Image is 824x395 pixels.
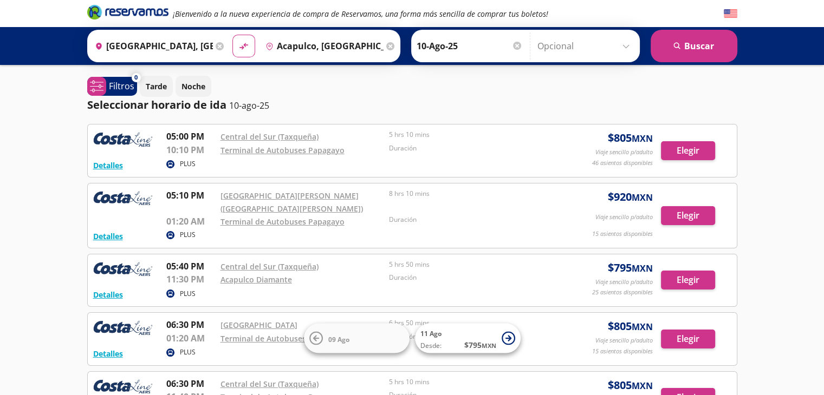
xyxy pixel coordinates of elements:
[724,7,737,21] button: English
[229,99,269,112] p: 10-ago-25
[93,289,123,300] button: Detalles
[592,159,653,168] p: 46 asientos disponibles
[90,32,213,60] input: Buscar Origen
[173,9,548,19] em: ¡Bienvenido a la nueva experiencia de compra de Reservamos, una forma más sencilla de comprar tus...
[93,189,153,210] img: RESERVAMOS
[595,336,653,345] p: Viaje sencillo p/adulto
[166,318,215,331] p: 06:30 PM
[595,148,653,157] p: Viaje sencillo p/adulto
[87,77,137,96] button: 0Filtros
[87,4,168,23] a: Brand Logo
[632,133,653,144] small: MXN
[166,273,215,286] p: 11:30 PM
[595,213,653,222] p: Viaje sencillo p/adulto
[166,215,215,228] p: 01:20 AM
[134,73,138,82] span: 0
[661,206,715,225] button: Elegir
[389,215,553,225] p: Duración
[304,324,410,353] button: 09 Ago
[93,130,153,152] img: RESERVAMOS
[93,231,123,242] button: Detalles
[180,289,196,299] p: PLUS
[220,131,319,142] a: Central del Sur (Taxqueña)
[632,380,653,392] small: MXN
[389,143,553,153] p: Duración
[608,260,653,276] span: $ 795
[651,30,737,62] button: Buscar
[176,76,211,97] button: Noche
[140,76,173,97] button: Tarde
[87,4,168,20] i: Brand Logo
[261,32,384,60] input: Buscar Destino
[93,260,153,281] img: RESERVAMOS
[166,130,215,143] p: 05:00 PM
[608,377,653,393] span: $ 805
[592,229,653,239] p: 15 asientos disponibles
[180,159,196,169] p: PLUS
[328,334,349,344] span: 09 Ago
[93,318,153,340] img: RESERVAMOS
[220,333,345,344] a: Terminal de Autobuses Papagayo
[420,341,442,351] span: Desde:
[608,189,653,205] span: $ 920
[661,330,715,348] button: Elegir
[464,339,496,351] span: $ 795
[220,320,297,330] a: [GEOGRAPHIC_DATA]
[146,81,167,92] p: Tarde
[608,130,653,146] span: $ 805
[389,260,553,269] p: 5 hrs 50 mins
[632,192,653,203] small: MXN
[180,230,196,240] p: PLUS
[166,260,215,273] p: 05:40 PM
[220,190,363,214] a: [GEOGRAPHIC_DATA][PERSON_NAME] ([GEOGRAPHIC_DATA][PERSON_NAME])
[220,145,345,155] a: Terminal de Autobuses Papagayo
[482,341,496,350] small: MXN
[595,278,653,287] p: Viaje sencillo p/adulto
[661,271,715,289] button: Elegir
[220,379,319,389] a: Central del Sur (Taxqueña)
[608,318,653,334] span: $ 805
[420,329,442,338] span: 11 Ago
[389,318,553,328] p: 6 hrs 50 mins
[166,377,215,390] p: 06:30 PM
[166,332,215,345] p: 01:20 AM
[632,321,653,333] small: MXN
[220,261,319,272] a: Central del Sur (Taxqueña)
[93,160,123,171] button: Detalles
[180,347,196,357] p: PLUS
[166,143,215,156] p: 10:10 PM
[93,348,123,359] button: Detalles
[537,32,634,60] input: Opcional
[166,189,215,202] p: 05:10 PM
[661,141,715,160] button: Elegir
[87,97,226,113] p: Seleccionar horario de ida
[181,81,205,92] p: Noche
[632,262,653,274] small: MXN
[220,216,345,227] a: Terminal de Autobuses Papagayo
[389,377,553,387] p: 5 hrs 10 mins
[220,274,292,285] a: Acapulco Diamante
[389,189,553,199] p: 8 hrs 10 mins
[417,32,523,60] input: Elegir Fecha
[389,273,553,282] p: Duración
[109,80,134,93] p: Filtros
[415,324,521,353] button: 11 AgoDesde:$795MXN
[592,347,653,356] p: 15 asientos disponibles
[592,288,653,297] p: 25 asientos disponibles
[389,130,553,140] p: 5 hrs 10 mins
